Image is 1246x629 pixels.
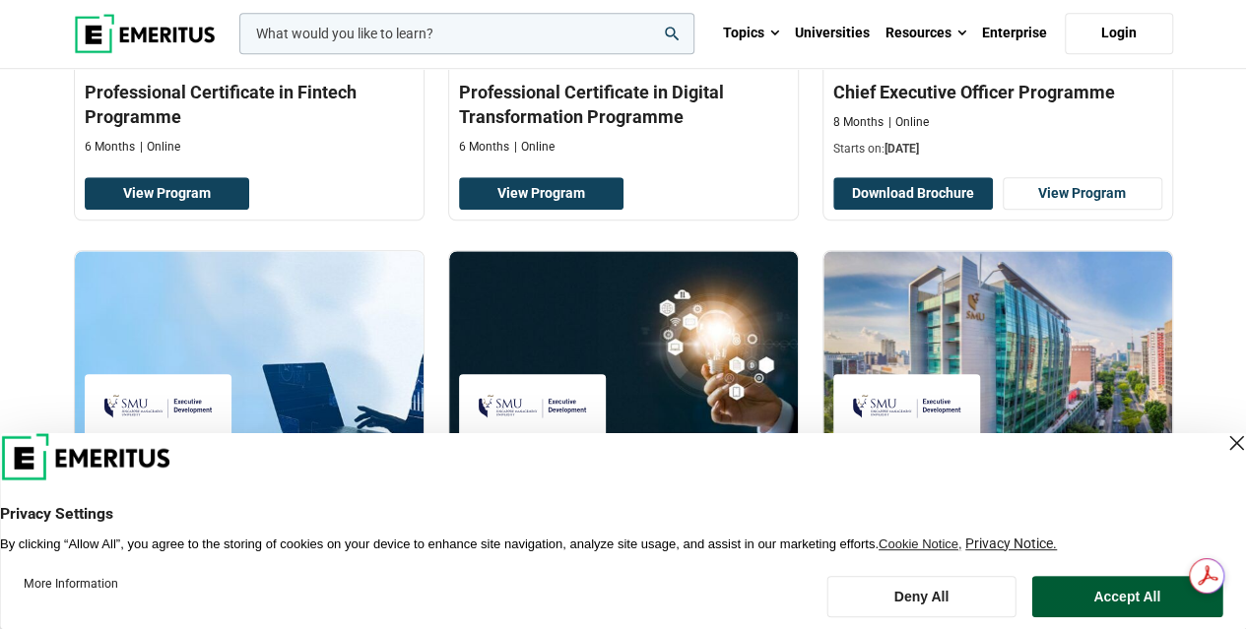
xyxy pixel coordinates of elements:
[449,251,798,572] a: Product Design and Innovation Course by Singapore Management University - September 30, 2025 Sing...
[85,139,135,156] p: 6 Months
[833,141,1162,157] p: Starts on:
[823,251,1172,448] img: Digital Transformation with AI for Leaders | Online Digital Transformation Course
[75,251,424,597] a: Data Science and Analytics Course by Singapore Management University - September 30, 2025 Singapo...
[449,251,798,448] img: Product Management Programme | Online Product Design and Innovation Course
[833,114,884,131] p: 8 Months
[469,384,597,428] img: Singapore Management University
[833,80,1162,104] h3: Chief Executive Officer Programme
[239,13,694,54] input: woocommerce-product-search-field-0
[1003,177,1162,211] a: View Program
[885,142,919,156] span: [DATE]
[75,251,424,448] img: Data Science & Analytics for Strategic Decisions Programme | Online Data Science and Analytics Co...
[85,177,249,211] a: View Program
[459,139,509,156] p: 6 Months
[95,384,223,428] img: Singapore Management University
[1065,13,1173,54] a: Login
[823,251,1172,597] a: Digital Transformation Course by Singapore Management University - September 30, 2025 Singapore M...
[833,177,993,211] button: Download Brochure
[843,384,971,428] img: Singapore Management University
[459,177,623,211] a: View Program
[459,80,788,129] h3: Professional Certificate in Digital Transformation Programme
[85,80,414,129] h3: Professional Certificate in Fintech Programme
[514,139,555,156] p: Online
[140,139,180,156] p: Online
[888,114,929,131] p: Online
